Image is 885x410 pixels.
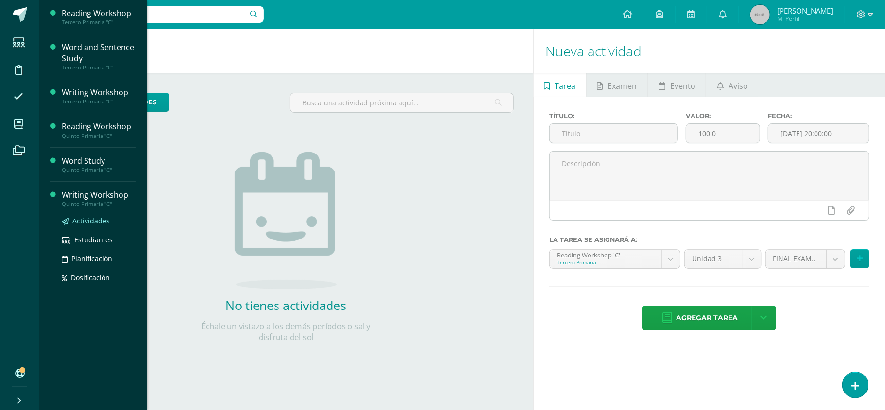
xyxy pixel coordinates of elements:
[550,250,680,268] a: Reading Workshop 'C'Tercero Primaria
[545,29,873,73] h1: Nueva actividad
[62,8,136,19] div: Reading Workshop
[550,124,677,143] input: Título
[290,93,513,112] input: Busca una actividad próxima aquí...
[62,155,136,173] a: Word StudyQuinto Primaria "C"
[777,6,833,16] span: [PERSON_NAME]
[587,73,647,97] a: Examen
[608,74,637,98] span: Examen
[768,112,869,120] label: Fecha:
[549,236,869,243] label: La tarea se asignará a:
[62,64,136,71] div: Tercero Primaria "C"
[62,253,136,264] a: Planificación
[62,189,136,201] div: Writing Workshop
[62,201,136,207] div: Quinto Primaria "C"
[45,6,264,23] input: Busca un usuario...
[62,215,136,226] a: Actividades
[62,87,136,105] a: Writing WorkshopTercero Primaria "C"
[72,216,110,225] span: Actividades
[773,250,819,268] span: FINAL EXAM (30.0pts)
[62,19,136,26] div: Tercero Primaria "C"
[62,121,136,132] div: Reading Workshop
[676,306,738,330] span: Agregar tarea
[768,124,869,143] input: Fecha de entrega
[534,73,586,97] a: Tarea
[62,189,136,207] a: Writing WorkshopQuinto Primaria "C"
[189,297,383,313] h2: No tienes actividades
[62,121,136,139] a: Reading WorkshopQuinto Primaria "C"
[62,42,136,71] a: Word and Sentence StudyTercero Primaria "C"
[706,73,758,97] a: Aviso
[62,133,136,139] div: Quinto Primaria "C"
[62,98,136,105] div: Tercero Primaria "C"
[555,74,576,98] span: Tarea
[71,273,110,282] span: Dosificación
[62,8,136,26] a: Reading WorkshopTercero Primaria "C"
[777,15,833,23] span: Mi Perfil
[549,112,678,120] label: Título:
[62,42,136,64] div: Word and Sentence Study
[670,74,695,98] span: Evento
[557,259,654,266] div: Tercero Primaria
[62,167,136,173] div: Quinto Primaria "C"
[686,124,760,143] input: Puntos máximos
[235,152,337,289] img: no_activities.png
[686,112,760,120] label: Valor:
[51,29,521,73] h1: Actividades
[62,87,136,98] div: Writing Workshop
[692,250,735,268] span: Unidad 3
[557,250,654,259] div: Reading Workshop 'C'
[71,254,112,263] span: Planificación
[62,155,136,167] div: Word Study
[74,235,113,244] span: Estudiantes
[685,250,761,268] a: Unidad 3
[648,73,706,97] a: Evento
[62,272,136,283] a: Dosificación
[729,74,748,98] span: Aviso
[189,321,383,342] p: Échale un vistazo a los demás períodos o sal y disfruta del sol
[766,250,845,268] a: FINAL EXAM (30.0pts)
[62,234,136,245] a: Estudiantes
[750,5,770,24] img: 45x45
